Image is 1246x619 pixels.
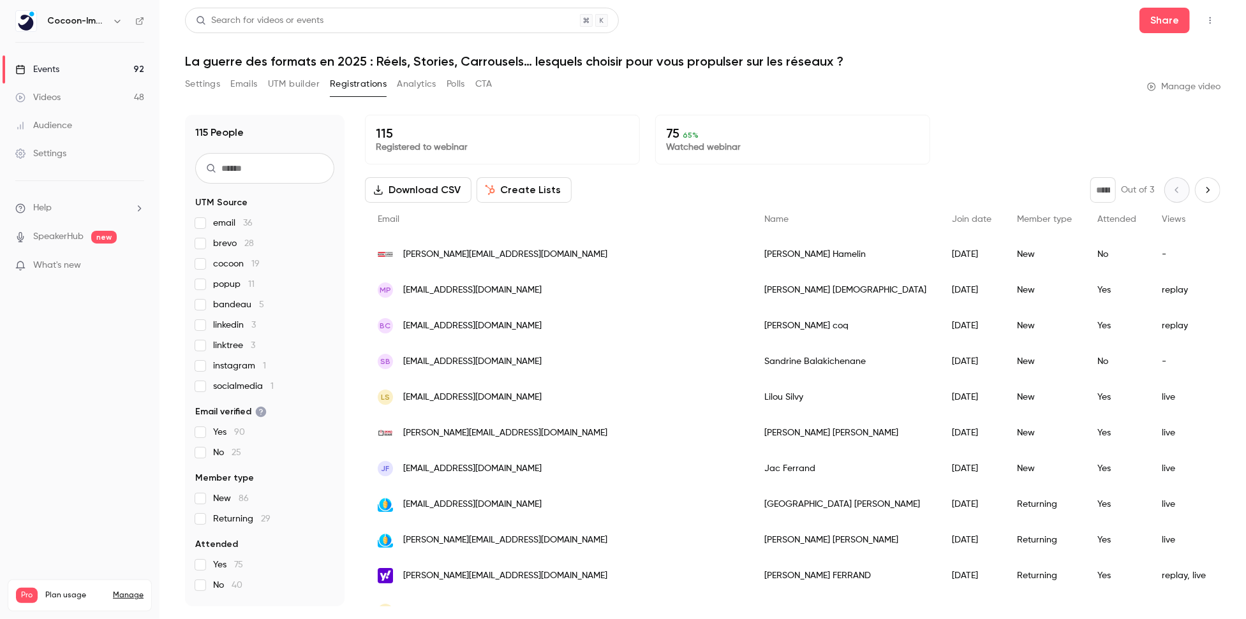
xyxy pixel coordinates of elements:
[382,463,390,474] span: JF
[251,259,260,268] span: 19
[15,91,61,104] div: Videos
[380,320,391,331] span: Bc
[195,405,267,418] span: Email verified
[1004,237,1085,272] div: New
[1004,272,1085,308] div: New
[1085,486,1149,522] div: Yes
[1004,522,1085,558] div: Returning
[16,11,36,31] img: Cocoon-Immo
[378,215,399,224] span: Email
[263,361,266,370] span: 1
[213,558,243,571] span: Yes
[195,196,248,209] span: UTM Source
[330,74,387,94] button: Registrations
[939,415,1004,451] div: [DATE]
[1195,177,1220,203] button: Next page
[403,605,542,618] span: [EMAIL_ADDRESS][DOMAIN_NAME]
[33,259,81,272] span: What's new
[1085,379,1149,415] div: Yes
[232,581,242,590] span: 40
[752,237,939,272] div: [PERSON_NAME] Hamelin
[243,219,253,228] span: 36
[752,451,939,486] div: Jac Ferrand
[403,391,542,404] span: [EMAIL_ADDRESS][DOMAIN_NAME]
[378,568,393,583] img: yahoo.fr
[1085,451,1149,486] div: Yes
[447,74,465,94] button: Polls
[195,604,220,617] span: Views
[1085,415,1149,451] div: Yes
[1097,215,1136,224] span: Attended
[248,280,255,289] span: 11
[213,513,271,525] span: Returning
[195,125,244,140] h1: 115 People
[378,425,393,441] img: immosquare.com
[196,14,323,27] div: Search for videos or events
[403,319,542,333] span: [EMAIL_ADDRESS][DOMAIN_NAME]
[33,230,84,244] a: SpeakerHub
[380,356,390,367] span: SB
[752,486,939,522] div: [GEOGRAPHIC_DATA] [PERSON_NAME]
[213,360,266,372] span: instagram
[1149,451,1219,486] div: live
[939,379,1004,415] div: [DATE]
[45,590,105,601] span: Plan usage
[381,391,390,403] span: LS
[1149,272,1219,308] div: replay
[213,319,256,331] span: linkedin
[268,74,320,94] button: UTM builder
[1085,558,1149,594] div: Yes
[271,382,274,391] span: 1
[376,141,629,154] p: Registered to webinar
[939,558,1004,594] div: [DATE]
[129,260,144,272] iframe: Noticeable Trigger
[213,217,253,229] span: email
[15,119,72,132] div: Audience
[1085,344,1149,379] div: No
[403,248,607,261] span: [PERSON_NAME][EMAIL_ADDRESS][DOMAIN_NAME]
[1004,415,1085,451] div: New
[259,300,264,309] span: 5
[939,344,1004,379] div: [DATE]
[185,54,1220,69] h1: La guerre des formats en 2025 : Réels, Stories, Carrousels… lesquels choisir pour vous propulser ...
[1004,344,1085,379] div: New
[195,472,254,484] span: Member type
[213,380,274,393] span: socialmedia
[752,308,939,344] div: [PERSON_NAME] coq
[213,237,254,250] span: brevo
[752,558,939,594] div: [PERSON_NAME] FERRAND
[91,231,117,244] span: new
[378,247,393,262] img: royallepage.ca
[378,497,393,512] img: cocoon-immo.io
[683,131,699,140] span: 65 %
[230,74,257,94] button: Emails
[380,606,391,617] span: SD
[1149,415,1219,451] div: live
[47,15,107,27] h6: Cocoon-Immo
[261,514,271,523] span: 29
[1149,237,1219,272] div: -
[1085,522,1149,558] div: Yes
[477,177,572,203] button: Create Lists
[939,308,1004,344] div: [DATE]
[403,534,607,547] span: [PERSON_NAME][EMAIL_ADDRESS][DOMAIN_NAME]
[1004,558,1085,594] div: Returning
[113,590,144,601] a: Manage
[475,74,493,94] button: CTA
[403,355,542,368] span: [EMAIL_ADDRESS][DOMAIN_NAME]
[752,344,939,379] div: Sandrine Balakichenane
[1017,215,1072,224] span: Member type
[1149,308,1219,344] div: replay
[244,239,254,248] span: 28
[16,588,38,603] span: Pro
[1149,522,1219,558] div: live
[195,538,238,551] span: Attended
[1085,272,1149,308] div: Yes
[1121,184,1154,196] p: Out of 3
[666,126,919,141] p: 75
[1149,344,1219,379] div: -
[1139,8,1190,33] button: Share
[251,341,255,350] span: 3
[1004,308,1085,344] div: New
[752,415,939,451] div: [PERSON_NAME] [PERSON_NAME]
